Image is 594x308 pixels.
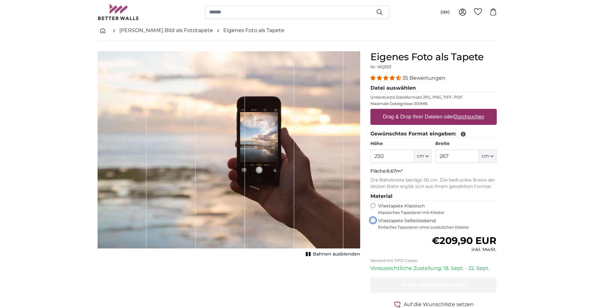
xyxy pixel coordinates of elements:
button: cm [414,150,432,163]
span: €209,90 EUR [432,235,496,247]
legend: Material [370,192,497,200]
label: Vliestapete Klassisch [378,203,491,215]
span: 4.34 stars [370,75,402,81]
p: Versand mit DPD Classic [370,258,497,263]
h1: Eigenes Foto als Tapete [370,51,497,63]
a: Eigenes Foto als Tapete [223,27,284,34]
button: (de) [435,6,455,18]
p: Unterstützte Dateiformate JPG, PNG, TIFF, PDF. [370,95,497,100]
label: Breite [435,141,496,147]
legend: Datei auswählen [370,84,497,92]
span: Einfaches Tapezieren ohne zusätzlichen Kleister [378,225,497,230]
label: Drag & Drop Ihrer Dateien oder [380,110,487,123]
img: Betterwalls [98,4,139,20]
span: Nr. WQ553 [370,64,391,69]
nav: breadcrumbs [98,20,497,41]
p: Fläche: [370,168,497,174]
button: cm [479,150,496,163]
span: Bahnen ausblenden [313,251,360,257]
span: 6.67m² [387,168,403,174]
span: cm [417,153,424,159]
span: cm [482,153,489,159]
legend: Gewünschtes Format eingeben: [370,130,497,138]
button: In den Warenkorb legen [370,277,497,293]
label: Vliestapete Selbstklebend [378,218,497,230]
div: inkl. MwSt. [432,247,496,253]
span: 35 Bewertungen [402,75,446,81]
div: 1 of 1 [98,51,360,259]
a: [PERSON_NAME] Bild als Fototapete [119,27,213,34]
label: Höhe [370,141,432,147]
p: Die Bahnbreite beträgt 50 cm. Die bedruckte Breite der letzten Bahn ergibt sich aus Ihrem gewählt... [370,177,497,190]
u: Durchsuchen [454,114,484,119]
p: Maximale Dateigrösse 200MB. [370,101,497,106]
span: In den Warenkorb legen [401,282,466,288]
span: Klassisches Tapezieren mit Kleister [378,210,491,215]
button: Bahnen ausblenden [304,250,360,259]
p: Voraussichtliche Zustellung: 18. Sept. - 22. Sept. [370,264,497,272]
